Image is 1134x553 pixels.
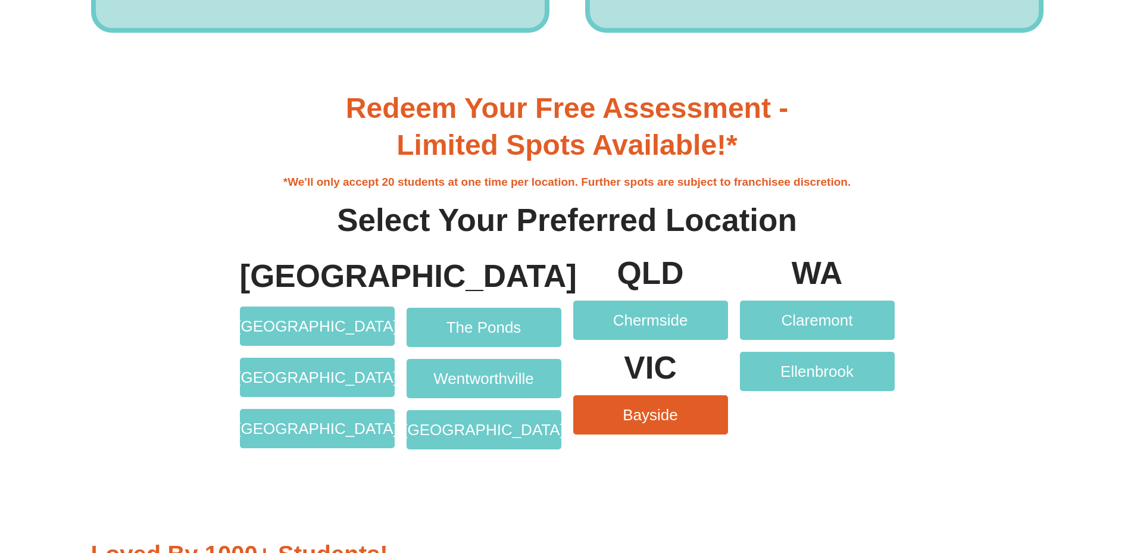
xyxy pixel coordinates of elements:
span: Claremont [782,313,853,328]
p: WA [740,257,895,289]
a: Claremont [740,301,895,340]
h3: Redeem Your Free Assessment - Limited Spots Available!* [228,90,907,164]
iframe: Chat Widget [1074,496,1134,553]
span: [GEOGRAPHIC_DATA] [236,318,398,334]
b: Select Your Preferred Location [337,202,797,238]
span: Bayside [623,407,678,423]
a: [GEOGRAPHIC_DATA] [407,410,561,449]
a: The Ponds [407,308,561,347]
span: Wentworthville [433,371,534,386]
a: [GEOGRAPHIC_DATA] [240,307,395,346]
span: [GEOGRAPHIC_DATA] [403,422,564,438]
span: Chermside [613,313,688,328]
span: [GEOGRAPHIC_DATA] [236,370,398,385]
a: Bayside [573,395,728,435]
p: QLD [573,257,728,289]
a: Ellenbrook [740,352,895,391]
p: VIC [573,352,728,383]
a: [GEOGRAPHIC_DATA] [240,409,395,448]
a: Chermside [573,301,728,340]
h4: *We'll only accept 20 students at one time per location. Further spots are subject to franchisee ... [228,176,907,189]
a: Wentworthville [407,359,561,398]
span: [GEOGRAPHIC_DATA] [236,421,398,436]
span: Ellenbrook [780,364,854,379]
a: [GEOGRAPHIC_DATA] [240,358,395,397]
span: The Ponds [446,320,521,335]
h4: [GEOGRAPHIC_DATA] [240,257,395,295]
